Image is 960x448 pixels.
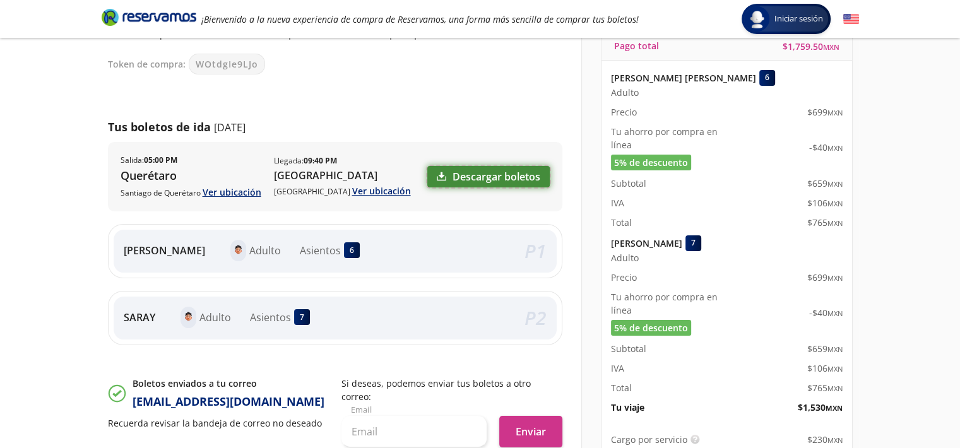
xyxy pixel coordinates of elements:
p: IVA [611,362,624,375]
em: P 1 [524,238,547,264]
p: SARAY [124,310,155,325]
p: [PERSON_NAME] [611,237,682,250]
span: $ 230 [807,433,843,446]
p: Token de compra: [108,57,186,71]
div: 7 [294,309,310,325]
div: 6 [759,70,775,86]
small: MXN [827,143,843,153]
p: Si deseas, podemos enviar tus boletos a otro correo: [341,377,562,403]
a: Ver ubicación [352,185,411,197]
small: MXN [827,273,843,283]
button: English [843,11,859,27]
p: Asientos [300,243,341,258]
b: 05:00 PM [144,155,177,165]
i: Brand Logo [102,8,196,27]
p: Salida : [121,155,177,166]
span: Adulto [611,251,639,264]
em: ¡Bienvenido a la nueva experiencia de compra de Reservamos, una forma más sencilla de comprar tus... [201,13,639,25]
p: Llegada : [274,155,337,167]
div: 7 [685,235,701,251]
small: MXN [827,218,843,228]
p: Total [611,381,632,394]
p: Subtotal [611,177,646,190]
span: 5% de descuento [614,321,688,334]
span: -$ 40 [809,141,843,154]
p: [PERSON_NAME] [124,243,205,258]
span: $ 106 [807,362,843,375]
span: -$ 40 [809,306,843,319]
p: Boletos enviados a tu correo [133,377,324,390]
p: Cargo por servicio [611,433,687,446]
span: Iniciar sesión [769,13,828,25]
p: Tu ahorro por compra en línea [611,125,727,151]
p: [PERSON_NAME] [PERSON_NAME] [611,71,756,85]
p: Querétaro [121,167,261,184]
small: MXN [827,309,843,318]
p: Adulto [249,243,281,258]
span: $ 1,530 [798,401,843,414]
small: MXN [827,435,843,445]
p: IVA [611,196,624,209]
span: $ 699 [807,271,843,284]
span: $ 106 [807,196,843,209]
small: MXN [827,199,843,208]
span: WOtdgIe9LJo [196,57,258,71]
p: Precio [611,105,637,119]
span: 5% de descuento [614,156,688,169]
p: [DATE] [214,120,246,135]
small: MXN [827,364,843,374]
small: MXN [827,384,843,393]
p: Tus boletos de ida [108,119,211,136]
p: [GEOGRAPHIC_DATA] [274,184,411,197]
small: MXN [823,42,839,52]
span: Adulto [611,86,639,99]
p: Pago total [614,39,659,52]
p: Tu viaje [611,401,644,414]
a: Brand Logo [102,8,196,30]
p: Total [611,216,632,229]
p: Santiago de Querétaro [121,186,261,199]
p: Precio [611,271,637,284]
p: Subtotal [611,342,646,355]
small: MXN [827,179,843,189]
p: Asientos [250,310,291,325]
div: 6 [344,242,360,258]
span: $ 659 [807,342,843,355]
a: Ver ubicación [203,186,261,198]
p: [EMAIL_ADDRESS][DOMAIN_NAME] [133,393,324,410]
small: MXN [826,403,843,413]
em: P 2 [524,305,547,331]
p: Tu ahorro por compra en línea [611,290,727,317]
span: $ 1,759.50 [783,40,839,53]
a: Descargar boletos [427,166,550,187]
input: Email [341,416,487,447]
button: Enviar [499,416,562,447]
p: [GEOGRAPHIC_DATA] [274,168,411,183]
span: $ 699 [807,105,843,119]
b: 09:40 PM [304,155,337,166]
p: Recuerda revisar la bandeja de correo no deseado [108,416,329,430]
small: MXN [827,108,843,117]
span: $ 765 [807,381,843,394]
p: Adulto [199,310,231,325]
span: $ 765 [807,216,843,229]
span: $ 659 [807,177,843,190]
small: MXN [827,345,843,354]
